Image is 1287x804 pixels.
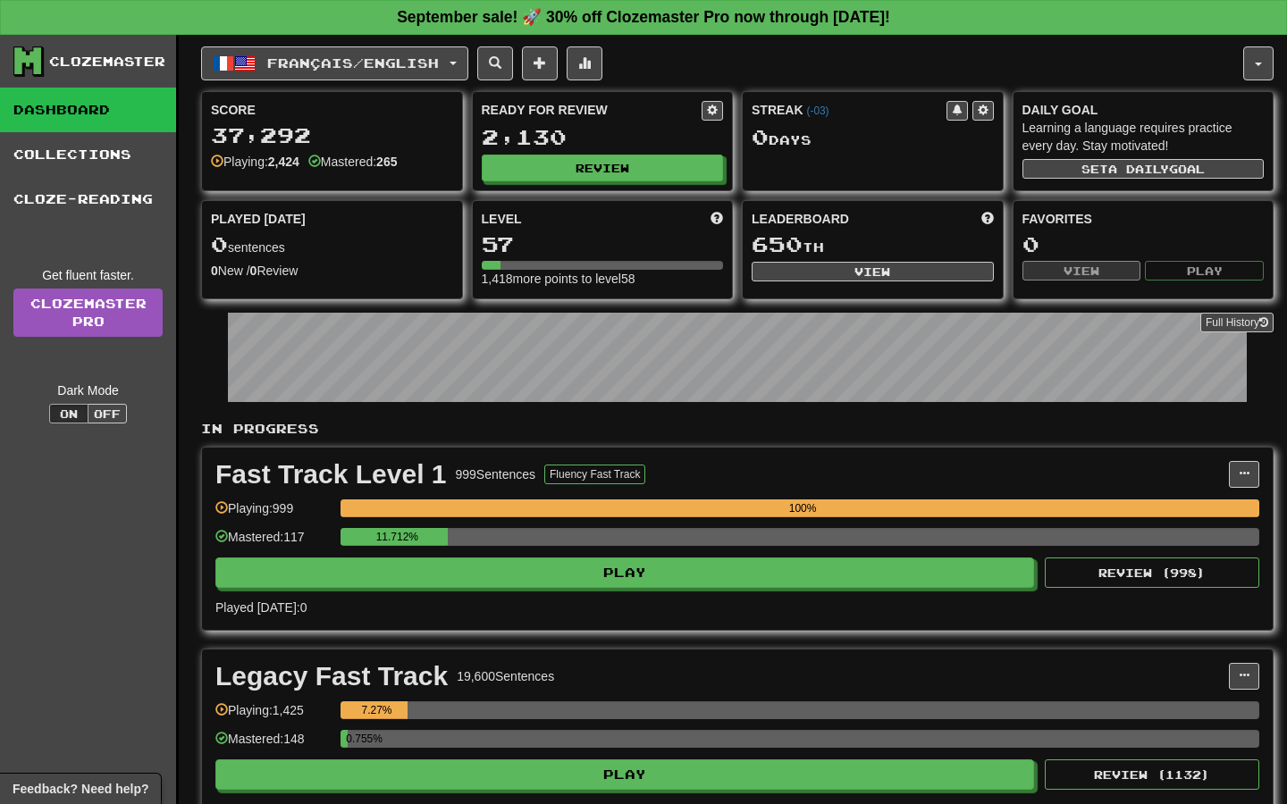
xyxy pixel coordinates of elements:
button: Review (1132) [1045,759,1259,790]
button: Play [215,759,1034,790]
div: 999 Sentences [456,465,536,483]
span: 0 [752,124,769,149]
span: Score more points to level up [711,210,723,228]
span: This week in points, UTC [981,210,994,228]
div: 11.712% [346,528,448,546]
div: 19,600 Sentences [457,667,554,685]
div: th [752,233,994,256]
div: Fast Track Level 1 [215,461,447,488]
button: Fluency Fast Track [544,465,645,484]
span: 0 [211,231,228,256]
button: Search sentences [477,46,513,80]
div: Playing: 999 [215,499,332,529]
div: 57 [482,233,724,255]
div: 100% [346,499,1259,517]
button: Review [482,155,724,181]
button: Play [215,557,1034,588]
strong: 0 [211,264,218,278]
strong: September sale! 🚀 30% off Clozemaster Pro now through [DATE]! [397,8,890,26]
div: Playing: [211,153,299,171]
div: 0 [1022,233,1265,255]
div: Favorites [1022,210,1265,228]
div: 7.27% [346,701,407,719]
div: Day s [752,126,994,149]
div: Clozemaster [49,53,165,71]
div: Mastered: [308,153,398,171]
div: Dark Mode [13,381,163,399]
span: Played [DATE] [211,210,306,228]
div: Mastered: 148 [215,730,332,759]
strong: 0 [250,264,257,278]
div: New / Review [211,262,453,280]
span: Level [482,210,522,228]
button: Review (998) [1045,557,1259,588]
span: a daily [1108,163,1169,175]
span: Français / English [267,55,439,71]
button: Seta dailygoal [1022,159,1265,179]
span: Open feedback widget [13,780,148,798]
div: 1,418 more points to level 58 [482,270,724,288]
a: (-03) [806,105,829,117]
a: ClozemasterPro [13,289,163,337]
button: Play [1145,261,1264,281]
div: 37,292 [211,124,453,147]
span: Played [DATE]: 0 [215,600,307,615]
div: 0.755% [346,730,348,748]
div: Legacy Fast Track [215,663,448,690]
button: Full History [1200,313,1274,332]
button: Off [88,404,127,423]
button: More stats [567,46,602,80]
div: 2,130 [482,126,724,148]
button: View [752,262,994,281]
div: Ready for Review [482,101,702,119]
button: On [49,404,88,423]
button: Add sentence to collection [522,46,558,80]
span: Leaderboard [752,210,849,228]
div: Playing: 1,425 [215,701,332,731]
span: 650 [752,231,803,256]
strong: 2,424 [268,155,299,169]
p: In Progress [201,420,1274,438]
div: Get fluent faster. [13,266,163,284]
div: Score [211,101,453,119]
button: Français/English [201,46,468,80]
div: Mastered: 117 [215,528,332,557]
button: View [1022,261,1141,281]
strong: 265 [376,155,397,169]
div: Daily Goal [1022,101,1265,119]
div: sentences [211,233,453,256]
div: Streak [752,101,946,119]
div: Learning a language requires practice every day. Stay motivated! [1022,119,1265,155]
